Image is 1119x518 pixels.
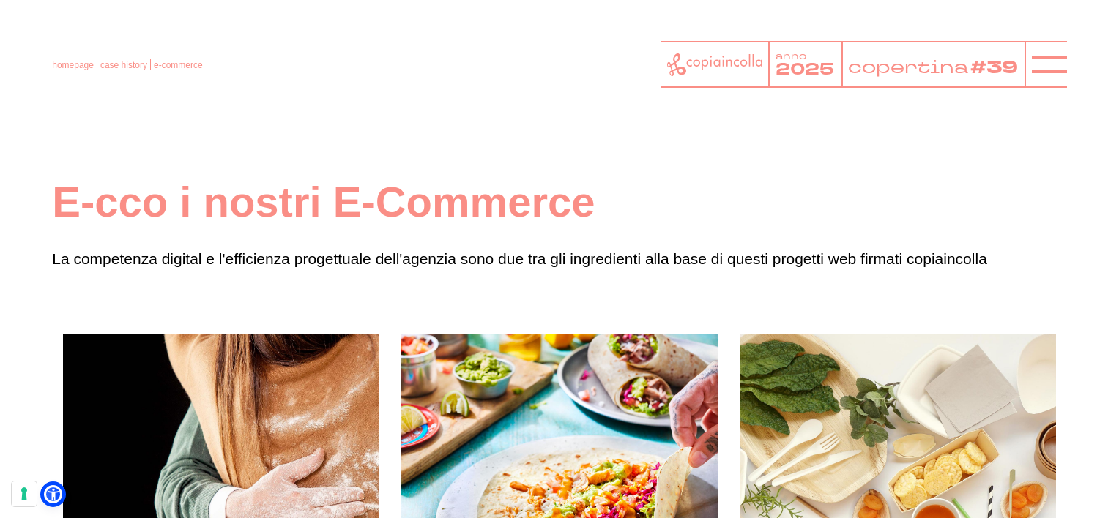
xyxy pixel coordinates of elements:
[52,176,1067,229] h1: E-cco i nostri E-Commerce
[52,247,1067,271] p: La competenza digital e l'efficienza progettuale dell'agenzia sono due tra gli ingredienti alla b...
[12,481,37,506] button: Le tue preferenze relative al consenso per le tecnologie di tracciamento
[776,58,833,80] tspan: 2025
[154,60,203,70] a: e-commerce
[100,60,147,70] a: case history
[44,485,62,503] a: Open Accessibility Menu
[848,56,968,79] tspan: copertina
[776,50,806,62] tspan: anno
[52,60,94,70] a: homepage
[970,56,1017,81] tspan: #39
